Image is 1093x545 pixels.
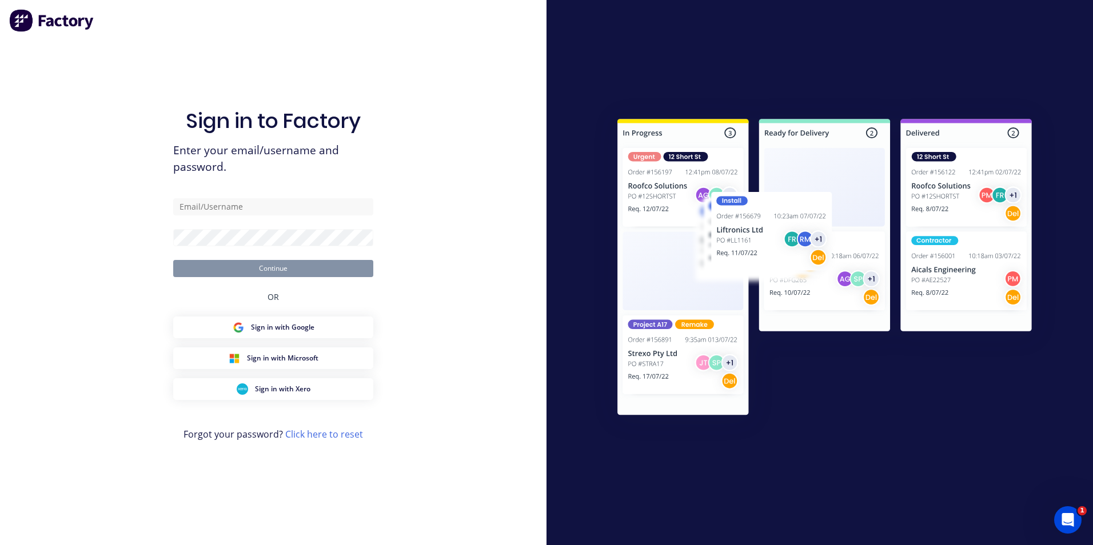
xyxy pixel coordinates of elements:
iframe: Intercom live chat [1054,506,1082,534]
h1: Sign in to Factory [186,109,361,133]
input: Email/Username [173,198,373,215]
button: Microsoft Sign inSign in with Microsoft [173,347,373,369]
span: Sign in with Xero [255,384,310,394]
span: 1 [1078,506,1087,515]
div: OR [268,277,279,316]
span: Sign in with Microsoft [247,353,318,363]
img: Google Sign in [233,322,244,333]
span: Forgot your password? [184,427,363,441]
a: Click here to reset [285,428,363,440]
button: Continue [173,260,373,277]
img: Sign in [592,96,1057,442]
img: Microsoft Sign in [229,352,240,364]
img: Factory [9,9,95,32]
button: Xero Sign inSign in with Xero [173,378,373,400]
button: Google Sign inSign in with Google [173,316,373,338]
span: Sign in with Google [251,322,314,332]
img: Xero Sign in [237,383,248,395]
span: Enter your email/username and password. [173,142,373,175]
